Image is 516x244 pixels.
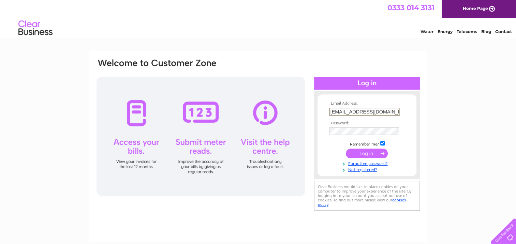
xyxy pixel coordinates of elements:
a: Energy [438,29,453,34]
a: Telecoms [457,29,477,34]
th: Password: [327,121,407,126]
a: 0333 014 3131 [387,3,434,12]
img: logo.png [18,18,53,39]
a: Blog [481,29,491,34]
a: Forgotten password? [329,160,407,166]
a: Not registered? [329,166,407,172]
a: Contact [495,29,512,34]
div: Clear Business is a trading name of Verastar Limited (registered in [GEOGRAPHIC_DATA] No. 3667643... [97,4,419,33]
td: Remember me? [327,140,407,147]
th: Email Address: [327,101,407,106]
div: Clear Business would like to place cookies on your computer to improve your experience of the sit... [314,181,420,211]
input: Submit [346,149,388,158]
a: Water [421,29,433,34]
a: cookies policy [318,198,406,207]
